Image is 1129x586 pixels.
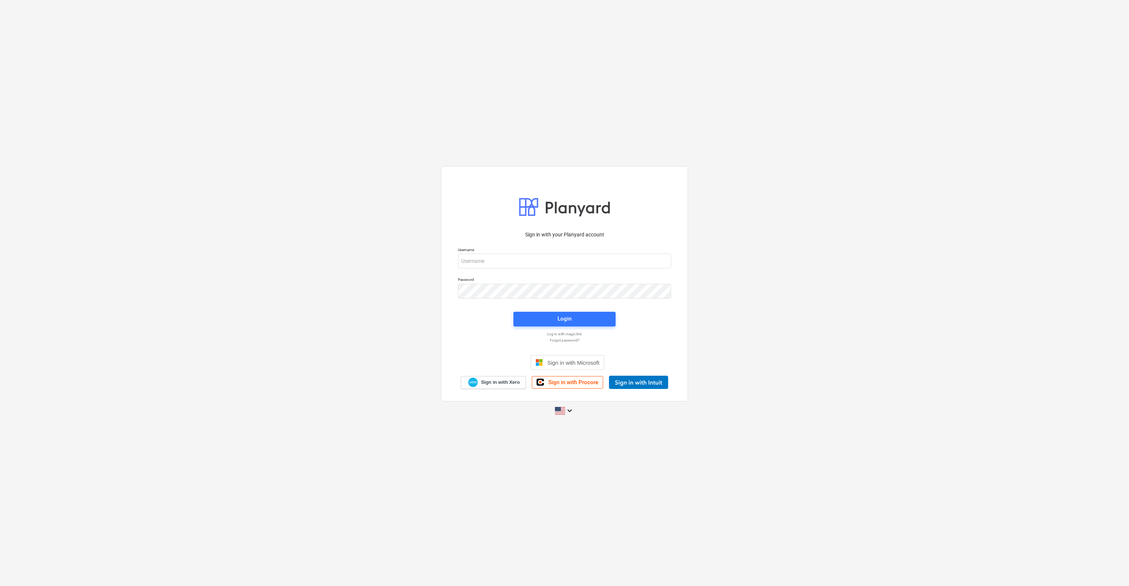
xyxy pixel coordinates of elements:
div: Login [558,314,571,324]
a: Log in with magic link [454,332,675,336]
p: Sign in with your Planyard account [458,231,671,239]
input: Username [458,254,671,268]
p: Username [458,247,671,254]
a: Sign in with Xero [461,376,526,389]
a: Forgot password? [454,338,675,343]
span: Sign in with Procore [548,379,598,386]
i: keyboard_arrow_down [565,406,574,415]
span: Sign in with Xero [481,379,520,386]
button: Login [513,312,616,326]
img: Microsoft logo [535,359,543,366]
img: Xero logo [468,378,478,387]
span: Sign in with Microsoft [547,360,599,366]
p: Password [458,277,671,283]
a: Sign in with Procore [532,376,603,389]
